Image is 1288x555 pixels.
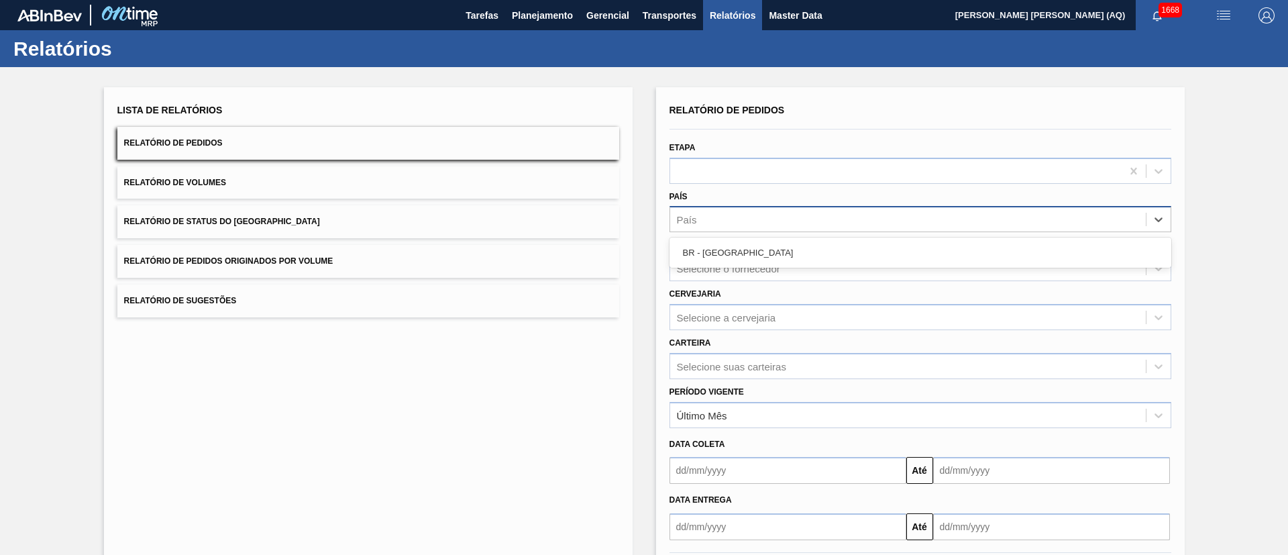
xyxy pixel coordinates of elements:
[669,338,711,348] label: Carteira
[512,7,573,23] span: Planejamento
[124,217,320,226] span: Relatório de Status do [GEOGRAPHIC_DATA]
[17,9,82,21] img: TNhmsLtSVTkK8tSr43FrP2fwEKptu5GPRR3wAAAABJRU5ErkJggg==
[669,240,1171,265] div: BR - [GEOGRAPHIC_DATA]
[669,192,688,201] label: País
[117,205,619,238] button: Relatório de Status do [GEOGRAPHIC_DATA]
[117,127,619,160] button: Relatório de Pedidos
[643,7,696,23] span: Transportes
[710,7,755,23] span: Relatórios
[669,440,725,449] span: Data coleta
[124,296,237,305] span: Relatório de Sugestões
[117,245,619,278] button: Relatório de Pedidos Originados por Volume
[669,143,696,152] label: Etapa
[1258,7,1275,23] img: Logout
[124,256,333,266] span: Relatório de Pedidos Originados por Volume
[586,7,629,23] span: Gerencial
[933,457,1170,484] input: dd/mm/yyyy
[466,7,498,23] span: Tarefas
[124,178,226,187] span: Relatório de Volumes
[906,513,933,540] button: Até
[669,105,785,115] span: Relatório de Pedidos
[117,105,223,115] span: Lista de Relatórios
[13,41,252,56] h1: Relatórios
[669,457,906,484] input: dd/mm/yyyy
[669,513,906,540] input: dd/mm/yyyy
[117,285,619,317] button: Relatório de Sugestões
[933,513,1170,540] input: dd/mm/yyyy
[906,457,933,484] button: Até
[677,360,786,372] div: Selecione suas carteiras
[677,214,697,225] div: País
[1159,3,1182,17] span: 1668
[1136,6,1179,25] button: Notificações
[117,166,619,199] button: Relatório de Volumes
[669,289,721,299] label: Cervejaria
[669,495,732,505] span: Data entrega
[677,409,727,421] div: Último Mês
[677,311,776,323] div: Selecione a cervejaria
[677,263,780,274] div: Selecione o fornecedor
[769,7,822,23] span: Master Data
[124,138,223,148] span: Relatório de Pedidos
[669,387,744,397] label: Período Vigente
[1216,7,1232,23] img: userActions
